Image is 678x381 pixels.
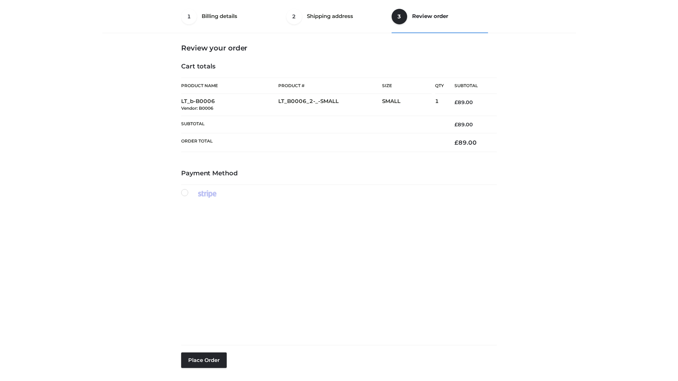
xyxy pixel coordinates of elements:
[181,352,227,368] button: Place order
[180,205,495,333] iframe: Secure payment input frame
[454,121,458,128] span: £
[278,78,382,94] th: Product #
[181,105,213,111] small: Vendor: B0006
[454,99,473,105] bdi: 89.00
[278,94,382,116] td: LT_B0006_2-_-SMALL
[382,94,435,116] td: SMALL
[454,139,458,146] span: £
[454,99,458,105] span: £
[435,94,444,116] td: 1
[181,133,444,152] th: Order Total
[181,116,444,133] th: Subtotal
[454,121,473,128] bdi: 89.00
[435,78,444,94] th: Qty
[454,139,477,146] bdi: 89.00
[181,63,497,71] h4: Cart totals
[181,94,278,116] td: LT_b-B0006
[181,170,497,177] h4: Payment Method
[382,78,432,94] th: Size
[444,78,497,94] th: Subtotal
[181,44,497,52] h3: Review your order
[181,78,278,94] th: Product Name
